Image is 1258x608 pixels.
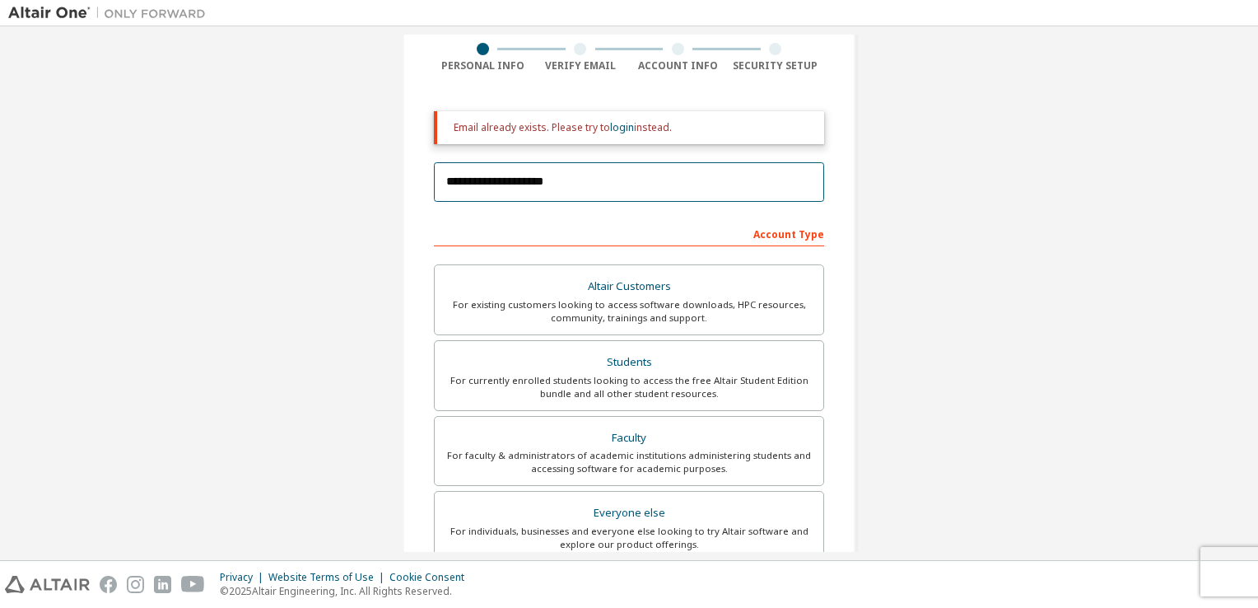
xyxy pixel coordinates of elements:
img: linkedin.svg [154,576,171,593]
div: Security Setup [727,59,825,72]
div: For existing customers looking to access software downloads, HPC resources, community, trainings ... [445,298,813,325]
div: Verify Email [532,59,630,72]
div: Email already exists. Please try to instead. [454,121,811,134]
div: Everyone else [445,502,813,525]
div: For faculty & administrators of academic institutions administering students and accessing softwa... [445,449,813,475]
div: Website Terms of Use [268,571,389,584]
div: Altair Customers [445,275,813,298]
img: Altair One [8,5,214,21]
div: Account Type [434,220,824,246]
img: altair_logo.svg [5,576,90,593]
div: For currently enrolled students looking to access the free Altair Student Edition bundle and all ... [445,374,813,400]
div: Faculty [445,427,813,450]
div: For individuals, businesses and everyone else looking to try Altair software and explore our prod... [445,525,813,551]
img: youtube.svg [181,576,205,593]
div: Account Info [629,59,727,72]
div: Privacy [220,571,268,584]
div: Personal Info [434,59,532,72]
p: © 2025 Altair Engineering, Inc. All Rights Reserved. [220,584,474,598]
img: instagram.svg [127,576,144,593]
img: facebook.svg [100,576,117,593]
div: Cookie Consent [389,571,474,584]
a: login [610,120,634,134]
div: Students [445,351,813,374]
